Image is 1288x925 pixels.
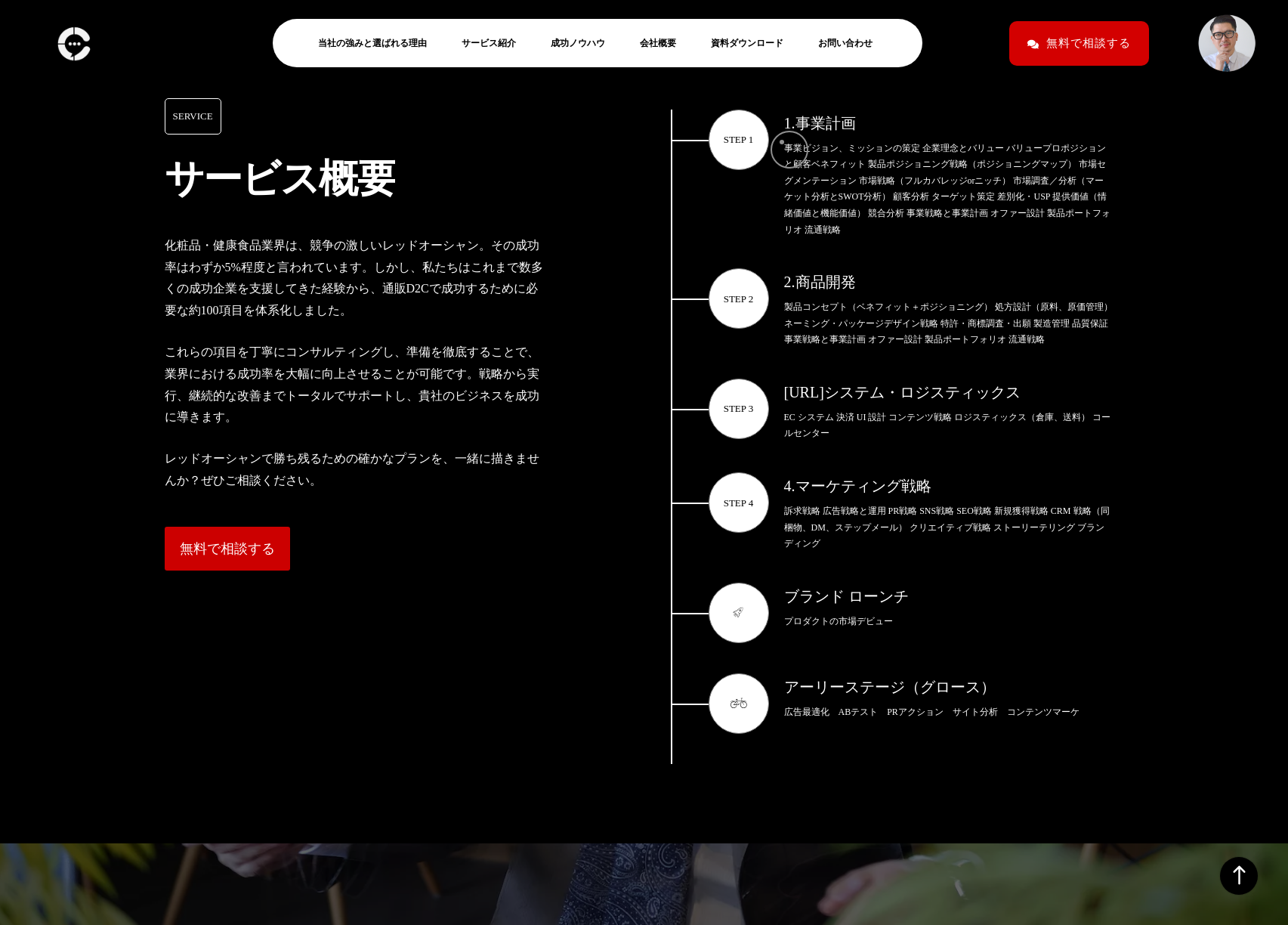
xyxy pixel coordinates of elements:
[318,34,439,52] a: 当社の強みと選ばれる理由
[784,379,1113,406] div: [URL]システム・ロジスティックス
[165,153,203,205] div: サ
[180,542,275,555] span: 無料で相談する
[784,583,909,610] div: ブランド ローンチ
[784,268,1113,295] div: 2.商品開発
[1046,30,1131,57] span: 無料で相談する
[551,34,617,52] a: 成功ノウハウ
[818,34,885,52] a: お問い合わせ
[165,342,550,428] p: これらの項目を丁寧にコンサルティングし、準備を徹底することで、業界における成功率を大幅に向上させることが可能です。戦略から実行、継続的な改善までトータルでサポートし、貴社のビジネスを成功に導きます。
[165,98,221,135] span: SERVICE
[711,34,795,52] a: 資料ダウンロード
[709,268,769,329] div: STEP 2
[709,472,769,533] div: STEP 4
[357,153,395,205] div: 要
[319,153,357,205] div: 概
[462,34,528,52] a: サービス紹介
[241,153,280,205] div: ビ
[709,379,769,439] div: STEP 3
[784,614,909,630] div: プロダクトの市場デビュー
[784,704,1080,721] div: 広告最適化 ABテスト PRアクション サイト分析 コンテンツマーケ
[1009,21,1149,66] a: 無料で相談する
[203,153,241,205] div: ー
[784,141,1113,239] div: 事業ビジョン、ミッションの策定 企業理念とバリュー バリュープロポジションと顧客ベネフィット 製品ポジショニング戦略（ポジショニングマップ） 市場セグメンテーション 市場戦略（フルカバレッジor...
[784,110,1113,137] div: 1.事業計画
[165,448,550,492] p: レッドオーシャンで勝ち残るための確かなプランを、一緒に描きませんか？ぜひご相談ください。
[280,153,319,205] div: ス
[53,36,94,48] a: logo-c
[784,503,1113,552] div: 訴求戦略 広告戦略と運用 PR戦略 SNS戦略 SEO戦略 新規獲得戦略 CRM 戦略（同梱物、DM、ステップメール） クリエイティブ戦略 ストーリーテリング ブランディング
[784,472,1113,500] div: 4.マーケティング戦略
[784,410,1113,442] div: EC システム 決済 UI 設計 コンテンツ戦略 ロジスティックス（倉庫、送料） コールセンター
[709,110,769,170] div: STEP 1
[784,673,1080,701] div: アーリーステージ（グロース）
[784,299,1113,348] div: 製品コンセプト（ベネフィット＋ポジショニング） 処方設計（原料、原価管理） ネーミング・パッケージデザイン戦略 特許・商標調査・出願 製造管理 品質保証 事業戦略と事業計画 オファー設計 製品ポ...
[165,235,550,322] p: 化粧品・健康食品業界は、競争の激しいレッドオーシャン。その成功率はわずか5%程度と言われています。しかし、私たちはこれまで数多くの成功企業を支援してきた経験から、通販D2Cで成功するために必要な...
[640,34,688,52] a: 会社概要
[165,527,290,571] a: 無料で相談する
[53,21,94,66] img: logo-c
